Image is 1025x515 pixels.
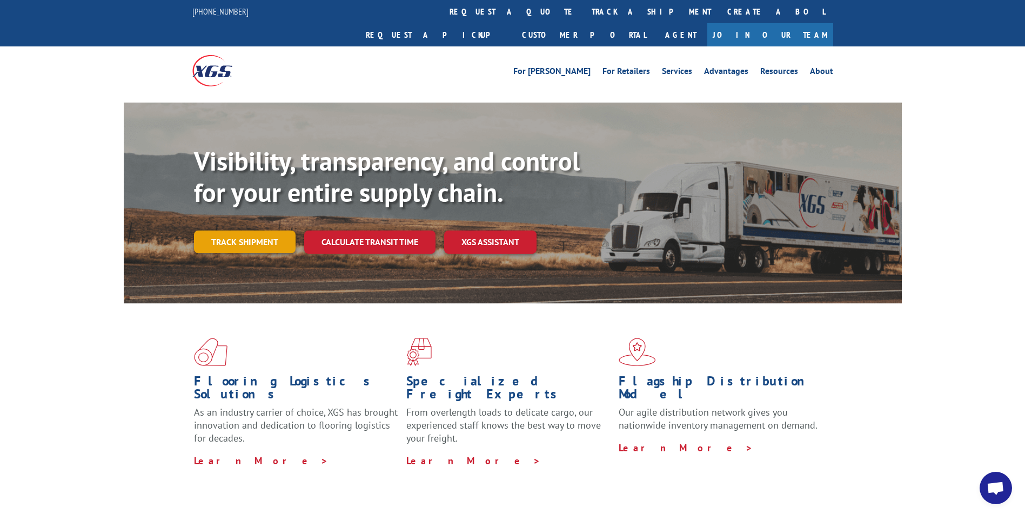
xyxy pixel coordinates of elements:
a: Join Our Team [707,23,833,46]
a: About [810,67,833,79]
div: Open chat [980,472,1012,504]
a: For Retailers [602,67,650,79]
span: Our agile distribution network gives you nationwide inventory management on demand. [619,406,818,431]
b: Visibility, transparency, and control for your entire supply chain. [194,144,580,209]
a: Learn More > [406,455,541,467]
a: Track shipment [194,231,296,253]
a: Services [662,67,692,79]
a: Request a pickup [358,23,514,46]
h1: Flooring Logistics Solutions [194,375,398,406]
a: Agent [654,23,707,46]
a: Calculate transit time [304,231,436,254]
span: As an industry carrier of choice, XGS has brought innovation and dedication to flooring logistics... [194,406,398,444]
img: xgs-icon-focused-on-flooring-red [406,338,432,366]
h1: Flagship Distribution Model [619,375,823,406]
h1: Specialized Freight Experts [406,375,611,406]
a: Learn More > [619,442,753,454]
img: xgs-icon-total-supply-chain-intelligence-red [194,338,227,366]
a: Resources [760,67,798,79]
a: [PHONE_NUMBER] [192,6,249,17]
a: XGS ASSISTANT [444,231,537,254]
a: Learn More > [194,455,329,467]
img: xgs-icon-flagship-distribution-model-red [619,338,656,366]
p: From overlength loads to delicate cargo, our experienced staff knows the best way to move your fr... [406,406,611,454]
a: Customer Portal [514,23,654,46]
a: For [PERSON_NAME] [513,67,591,79]
a: Advantages [704,67,748,79]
